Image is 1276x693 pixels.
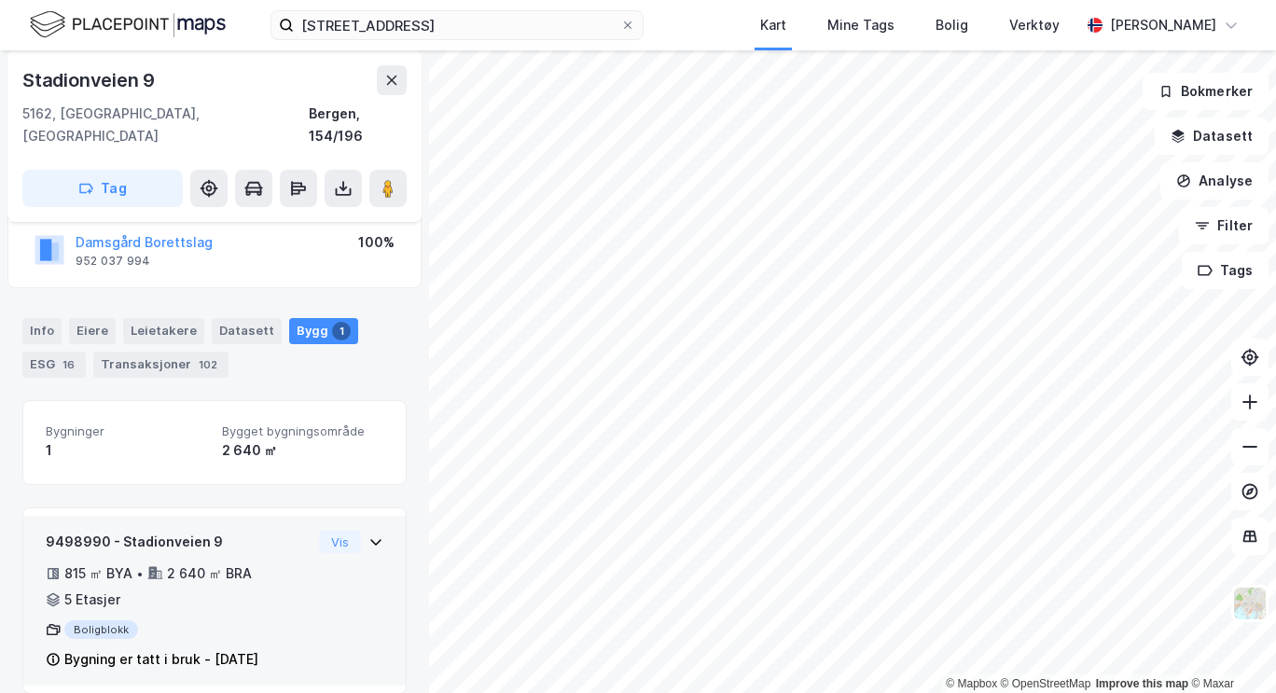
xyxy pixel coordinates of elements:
[1183,603,1276,693] div: Kontrollprogram for chat
[1096,677,1188,690] a: Improve this map
[1143,73,1269,110] button: Bokmerker
[309,103,407,147] div: Bergen, 154/196
[1182,252,1269,289] button: Tags
[222,423,383,439] span: Bygget bygningsområde
[59,355,78,374] div: 16
[46,423,207,439] span: Bygninger
[195,355,221,374] div: 102
[93,352,229,378] div: Transaksjoner
[167,562,252,585] div: 2 640 ㎡ BRA
[332,322,351,340] div: 1
[136,566,144,581] div: •
[222,439,383,462] div: 2 640 ㎡
[30,8,226,41] img: logo.f888ab2527a4732fd821a326f86c7f29.svg
[1183,603,1276,693] iframe: Chat Widget
[1110,14,1216,36] div: [PERSON_NAME]
[1155,118,1269,155] button: Datasett
[69,318,116,344] div: Eiere
[294,11,620,39] input: Søk på adresse, matrikkel, gårdeiere, leietakere eller personer
[123,318,204,344] div: Leietakere
[64,648,258,671] div: Bygning er tatt i bruk - [DATE]
[319,531,361,553] button: Vis
[212,318,282,344] div: Datasett
[1179,207,1269,244] button: Filter
[358,231,395,254] div: 100%
[64,562,132,585] div: 815 ㎡ BYA
[936,14,968,36] div: Bolig
[1160,162,1269,200] button: Analyse
[22,352,86,378] div: ESG
[946,677,997,690] a: Mapbox
[22,65,159,95] div: Stadionveien 9
[289,318,358,344] div: Bygg
[827,14,895,36] div: Mine Tags
[22,170,183,207] button: Tag
[760,14,786,36] div: Kart
[46,439,207,462] div: 1
[76,254,150,269] div: 952 037 994
[1232,586,1268,621] img: Z
[64,589,120,611] div: 5 Etasjer
[22,103,309,147] div: 5162, [GEOGRAPHIC_DATA], [GEOGRAPHIC_DATA]
[1009,14,1060,36] div: Verktøy
[22,318,62,344] div: Info
[46,531,312,553] div: 9498990 - Stadionveien 9
[1001,677,1091,690] a: OpenStreetMap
